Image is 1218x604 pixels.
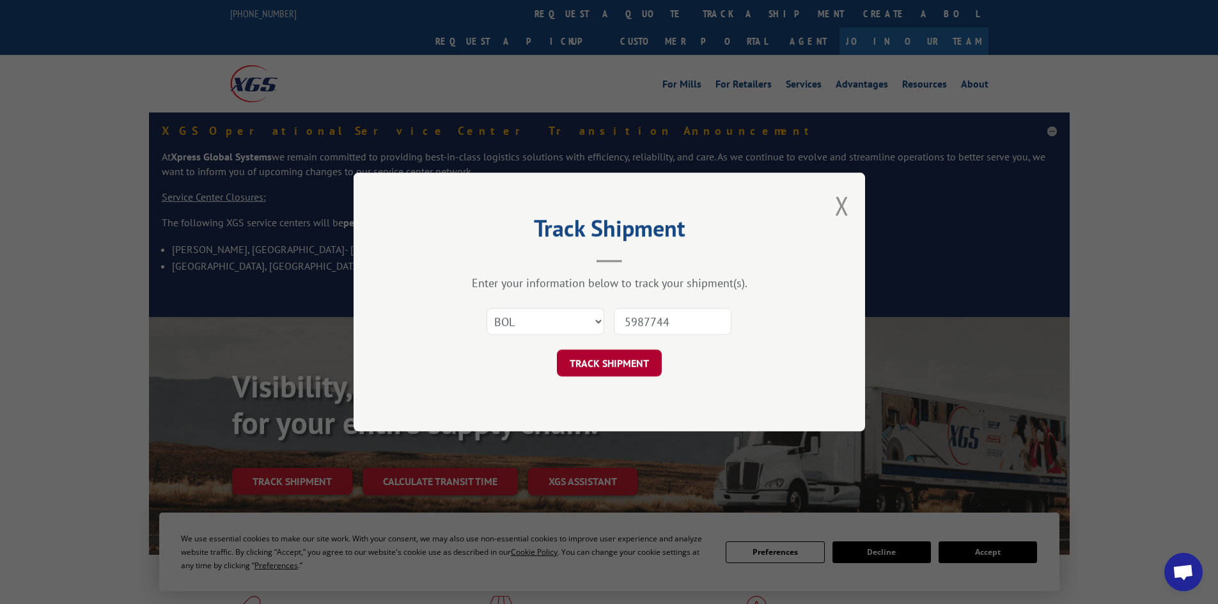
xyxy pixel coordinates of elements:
h2: Track Shipment [418,219,801,244]
a: Open chat [1164,553,1203,591]
input: Number(s) [614,308,731,335]
button: TRACK SHIPMENT [557,350,662,376]
button: Close modal [835,189,849,222]
div: Enter your information below to track your shipment(s). [418,275,801,290]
